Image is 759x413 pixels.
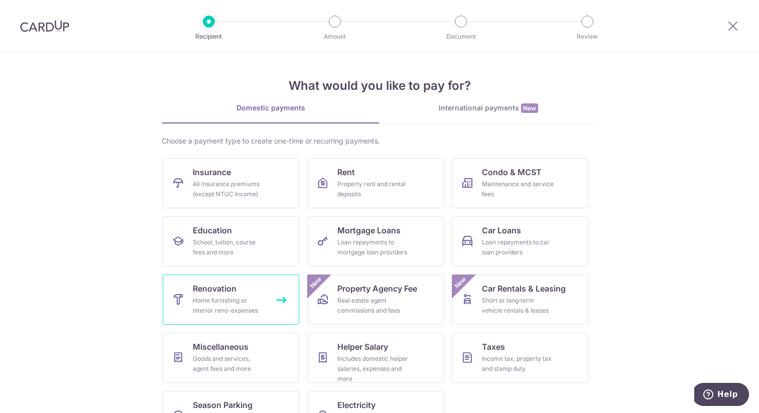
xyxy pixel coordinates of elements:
[337,341,388,353] span: Helper Salary
[162,77,597,95] h4: What would you like to pay for?
[163,158,299,208] a: InsuranceAll insurance premiums (except NTUC Income)
[337,296,410,316] div: Real estate agent commissions and fees
[482,354,554,374] div: Income tax, property tax and stamp duty
[193,399,252,411] span: Season Parking
[521,103,538,113] span: New
[482,179,554,199] div: Maintenance and service fees
[307,333,444,383] a: Helper SalaryIncludes domestic helper salaries, expenses and more
[163,274,299,325] a: RenovationHome furnishing or interior reno-expenses
[162,136,597,146] div: Choose a payment type to create one-time or recurring payments.
[193,237,265,257] div: School, tuition, course fees and more
[482,341,505,353] span: Taxes
[307,274,444,325] a: Property Agency FeeReal estate agent commissions and feesNew
[162,103,379,113] div: Domestic payments
[193,296,265,316] div: Home furnishing or interior reno-expenses
[193,354,265,374] div: Goods and services, agent fees and more
[337,399,375,411] span: Electricity
[307,216,444,266] a: Mortgage LoansLoan repayments to mortgage loan providers
[193,341,248,353] span: Miscellaneous
[550,32,624,42] p: Review
[337,224,401,236] span: Mortgage Loans
[482,166,542,178] span: Condo & MCST
[23,7,44,16] span: Help
[20,20,69,32] img: CardUp
[482,224,521,236] span: Car Loans
[298,32,372,42] p: Amount
[452,158,588,208] a: Condo & MCSTMaintenance and service fees
[163,216,299,266] a: EducationSchool, tuition, course fees and more
[424,32,498,42] p: Document
[163,333,299,383] a: MiscellaneousGoods and services, agent fees and more
[193,179,265,199] div: All insurance premiums (except NTUC Income)
[452,274,469,291] span: New
[172,32,246,42] p: Recipient
[308,274,324,291] span: New
[482,283,566,295] span: Car Rentals & Leasing
[452,216,588,266] a: Car LoansLoan repayments to car loan providers
[307,158,444,208] a: RentProperty rent and rental deposits
[379,103,597,113] div: International payments
[482,237,554,257] div: Loan repayments to car loan providers
[337,237,410,257] div: Loan repayments to mortgage loan providers
[193,283,236,295] span: Renovation
[452,333,588,383] a: TaxesIncome tax, property tax and stamp duty
[193,224,232,236] span: Education
[452,274,588,325] a: Car Rentals & LeasingShort or long‑term vehicle rentals & leasesNew
[337,354,410,384] div: Includes domestic helper salaries, expenses and more
[337,179,410,199] div: Property rent and rental deposits
[482,296,554,316] div: Short or long‑term vehicle rentals & leases
[337,283,417,295] span: Property Agency Fee
[337,166,355,178] span: Rent
[694,383,749,408] iframe: Opens a widget where you can find more information
[193,166,231,178] span: Insurance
